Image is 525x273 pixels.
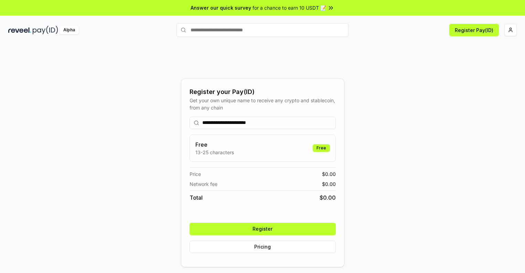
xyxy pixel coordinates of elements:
[191,4,251,11] span: Answer our quick survey
[190,97,336,111] div: Get your own unique name to receive any crypto and stablecoin, from any chain
[313,144,330,152] div: Free
[33,26,58,34] img: pay_id
[190,180,217,188] span: Network fee
[322,170,336,178] span: $ 0.00
[190,170,201,178] span: Price
[190,223,336,235] button: Register
[195,149,234,156] p: 13-25 characters
[190,87,336,97] div: Register your Pay(ID)
[190,241,336,253] button: Pricing
[190,193,203,202] span: Total
[253,4,326,11] span: for a chance to earn 10 USDT 📝
[195,140,234,149] h3: Free
[449,24,499,36] button: Register Pay(ID)
[8,26,31,34] img: reveel_dark
[322,180,336,188] span: $ 0.00
[60,26,79,34] div: Alpha
[320,193,336,202] span: $ 0.00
